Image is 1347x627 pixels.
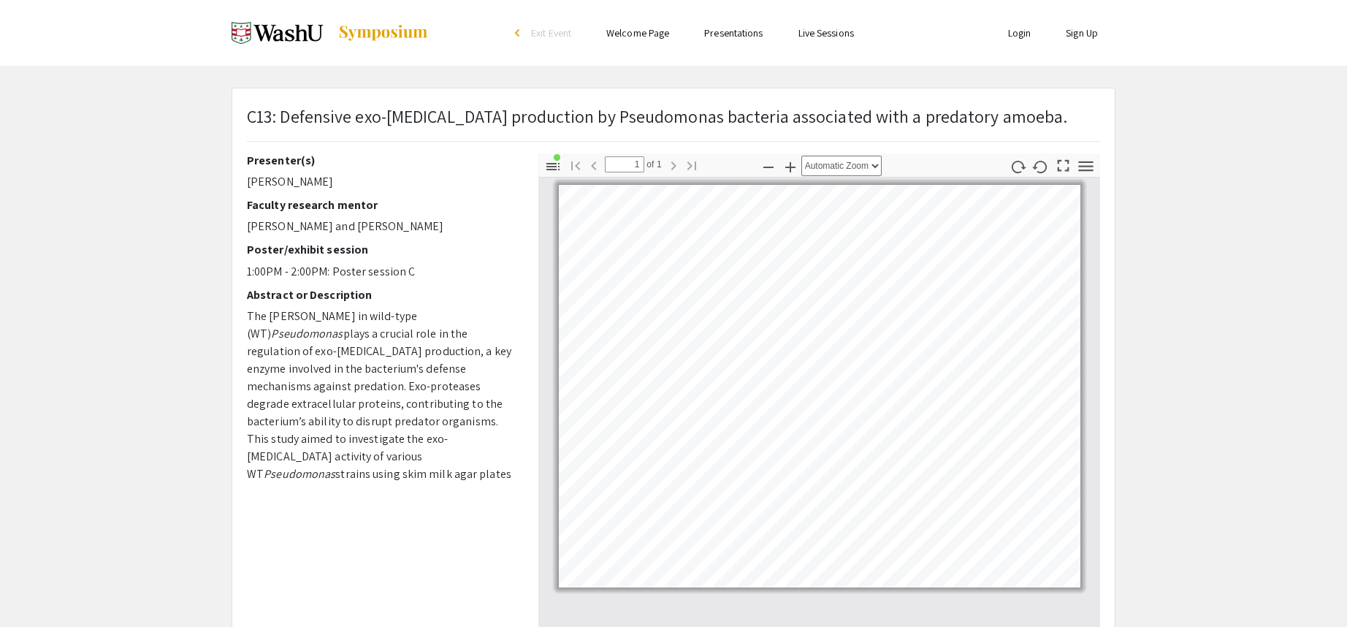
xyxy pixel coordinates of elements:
em: Pseudomonas [271,326,343,341]
span: of 1 [644,156,662,172]
div: Page 1 [552,178,1087,594]
a: Live Sessions [798,26,854,39]
p: 1:00PM - 2:00PM: Poster session C [247,263,516,281]
button: Go to First Page [563,154,588,175]
a: Presentations [704,26,763,39]
button: Switch to Presentation Mode [1051,153,1076,175]
h2: Faculty research mentor [247,198,516,212]
button: Zoom In [778,156,803,177]
p: [PERSON_NAME] [247,173,516,191]
a: Login [1008,26,1031,39]
button: Toggle Sidebar (document contains outline/attachments/layers) [541,156,565,177]
a: Welcome Page [606,26,669,39]
span: The [PERSON_NAME] in wild-type (WT) [247,308,417,341]
button: Go to Last Page [679,154,704,175]
p: C13: Defensive exo-[MEDICAL_DATA] production by Pseudomonas bacteria associated with a predatory ... [247,103,1067,129]
button: Rotate Clockwise [1006,156,1031,177]
h2: Poster/exhibit session [247,243,516,256]
span: strains using skim milk agar plates [335,466,511,482]
button: Zoom Out [756,156,781,177]
em: Pseudomonas [264,466,335,482]
h2: Presenter(s) [247,153,516,167]
div: arrow_back_ios [515,28,524,37]
img: Symposium by ForagerOne [337,24,429,42]
button: Next Page [661,154,686,175]
h2: Abstract or Description [247,288,516,302]
span: Exit Event [531,26,571,39]
iframe: Chat [11,561,62,616]
input: Page [605,156,644,172]
span: plays a crucial role in the regulation of exo-[MEDICAL_DATA] production, a key enzyme involved in... [247,326,511,482]
img: Fall 2024 Undergraduate Research Symposium [232,15,323,51]
button: Rotate Counterclockwise [1029,156,1053,177]
button: Tools [1074,156,1099,177]
select: Zoom [801,156,882,176]
a: Sign Up [1066,26,1098,39]
a: https://labs.sciety.org/articles/by?article_doi=10.1101/2024.08.09.607352 [829,585,863,588]
p: [PERSON_NAME] and [PERSON_NAME] [247,218,516,235]
a: Fall 2024 Undergraduate Research Symposium [232,15,429,51]
button: Previous Page [581,154,606,175]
